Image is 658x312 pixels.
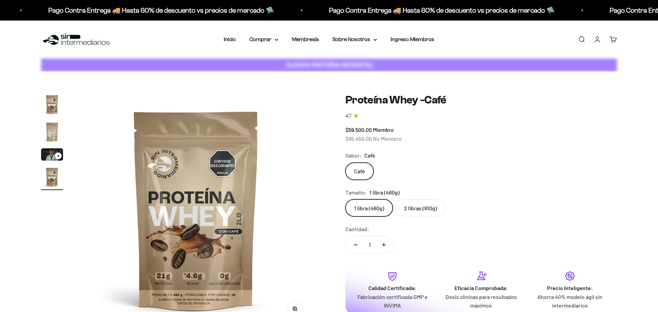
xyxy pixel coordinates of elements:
[345,151,362,160] legend: Sabor:
[374,237,394,253] button: Aumentar cantidad
[373,135,402,142] span: No Miembro
[345,225,369,234] label: Cantidad:
[41,93,63,115] img: Proteína Whey -Café
[41,148,63,163] button: Ir al artículo 3
[46,5,272,16] p: Pago Contra Entrega 🚚 Hasta 60% de descuento vs precios de mercado 🛸
[286,61,373,68] strong: CUANTA PROTEÍNA NECESITAS
[454,285,508,291] strong: Eficacia Comprobada:
[345,135,372,142] span: $65.450,00
[345,126,372,133] span: $59.500,00
[41,93,63,117] button: Ir al artículo 1
[368,285,416,291] strong: Calidad Certificada:
[345,112,617,120] a: 4.74.7 de 5.0 estrellas
[364,151,375,160] span: Café
[346,237,366,253] button: Reducir cantidad
[332,35,377,44] summary: Sobre Nosotros
[547,285,593,291] strong: Precio Inteligente:
[41,121,63,143] img: Proteína Whey -Café
[345,93,617,107] h1: Proteína Whey -Café
[369,188,400,197] span: 1 libra (460g)
[531,292,609,310] p: Ahorra 40% modelo ágil sin intermediarios
[41,166,63,190] button: Ir al artículo 4
[373,126,394,133] span: Miembro
[345,188,367,197] legend: Tamaño:
[249,35,278,44] summary: Comprar
[442,292,520,310] p: Dosis clínicas para resultados máximos
[327,5,553,16] p: Pago Contra Entrega 🚚 Hasta 60% de descuento vs precios de mercado 🛸
[41,166,63,188] img: Proteína Whey -Café
[391,36,434,42] a: Ingreso Miembros
[292,36,319,42] a: Membresía
[224,36,236,42] a: Inicio
[41,121,63,145] button: Ir al artículo 2
[345,112,351,120] span: 4.7
[354,292,431,310] p: Fabricación certificada GMP e INVIMA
